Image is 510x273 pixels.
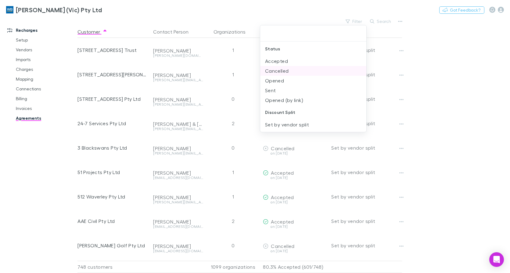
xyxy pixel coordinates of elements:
[260,42,366,56] div: Status
[260,105,366,120] div: Discount Split
[260,95,366,105] li: Opened (by link)
[260,56,366,66] li: Accepted
[260,86,366,95] li: Sent
[260,120,366,129] li: Set by vendor split
[260,66,366,76] li: Cancelled
[260,76,366,86] li: Opened
[489,252,504,267] div: Open Intercom Messenger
